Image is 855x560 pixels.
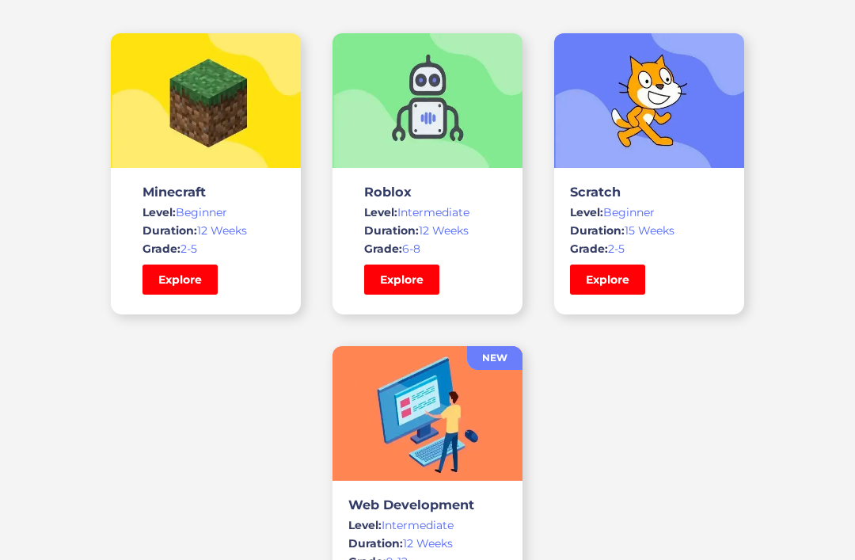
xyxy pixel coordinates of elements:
span: Level: [364,205,397,219]
span: Duration: [348,536,403,550]
span: Grade: [570,242,608,256]
div: Intermediate [364,204,491,220]
div: 12 Weeks [348,535,507,551]
span: Grade [364,242,399,256]
span: Level: [348,518,382,532]
div: 2-5 [570,241,728,257]
div: Beginner [570,204,728,220]
div: Intermediate [348,517,507,533]
div: 15 Weeks [570,223,728,238]
span: : [399,242,402,256]
div: 12 Weeks [142,223,269,238]
span: Grade: [142,242,180,256]
div: 12 Weeks [364,223,491,238]
span: Duration: [570,223,625,238]
div: NEW [467,350,522,366]
h3: Minecraft [142,184,269,200]
span: Duration: [364,223,419,238]
h3: Scratch [570,184,728,200]
h3: Web Development [348,497,507,512]
span: Duration: [142,223,197,238]
span: Level: [142,205,176,219]
div: 2-5 [142,241,269,257]
div: Beginner [142,204,269,220]
h3: Roblox [364,184,491,200]
a: Explore [142,265,218,295]
a: Explore [570,265,645,295]
span: Level: [570,205,603,219]
a: Explore [364,265,439,295]
div: 6-8 [364,241,491,257]
a: NEW [467,346,522,370]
